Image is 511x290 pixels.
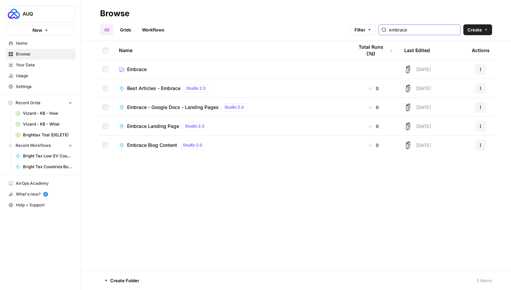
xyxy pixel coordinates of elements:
span: Your Data [16,62,72,68]
a: Workflows [138,24,168,35]
input: Search [389,26,458,33]
div: Browse [100,8,129,19]
a: AirOps Academy [5,178,75,189]
div: [DATE] [404,65,431,73]
a: Your Data [5,60,75,70]
div: 0 [354,104,393,111]
a: Embrace Landing PageStudio 2.0 [119,122,343,130]
a: Vizard - KB - How [13,108,75,119]
div: [DATE] [404,122,431,130]
span: Help + Support [16,202,72,208]
div: 0 [354,123,393,130]
div: 0 [354,85,393,92]
span: Studio 2.0 [185,123,204,129]
span: Vizard - KB - What [23,121,72,127]
span: Studio 2.0 [224,104,244,110]
div: What's new? [6,189,75,199]
img: AUQ Logo [8,8,20,20]
a: Best Articles - EmbraceStudio 2.0 [119,84,343,92]
span: AUQ [23,10,64,17]
button: Filter [350,24,376,35]
img: 28dbpmxwbe1lgts1kkshuof3rm4g [404,65,412,73]
a: Bright Tax Countries Bottom Tier [13,161,75,172]
button: Create [463,24,492,35]
div: Actions [472,41,490,60]
a: Brighttax Test (DELETE) [13,130,75,140]
div: [DATE] [404,103,431,111]
button: Workspace: AUQ [5,5,75,22]
a: Home [5,38,75,49]
img: 28dbpmxwbe1lgts1kkshuof3rm4g [404,141,412,149]
span: Embrace Landing Page [127,123,179,130]
span: Bright Tax Countries Bottom Tier [23,164,72,170]
button: What's new? 5 [5,189,75,200]
a: Embrace Blog ContentStudio 2.0 [119,141,343,149]
img: 28dbpmxwbe1lgts1kkshuof3rm4g [404,122,412,130]
button: Create Folder [100,275,143,286]
span: Create Folder [110,277,139,284]
div: [DATE] [404,84,431,92]
span: Filter [355,26,365,33]
button: Recent Grids [5,98,75,108]
span: Recent Workflows [16,142,51,149]
a: Usage [5,70,75,81]
span: AirOps Academy [16,180,72,186]
a: 5 [43,192,48,197]
span: Embrace - Google Docs - Landing Pages [127,104,219,111]
span: Bright Tax Low SV Countries [23,153,72,159]
img: 28dbpmxwbe1lgts1kkshuof3rm4g [404,103,412,111]
span: Recent Grids [16,100,40,106]
a: Embrace - Google Docs - Landing PagesStudio 2.0 [119,103,343,111]
div: Name [119,41,343,60]
a: Grids [116,24,135,35]
span: Vizard - KB - How [23,110,72,116]
span: New [32,27,42,34]
img: 28dbpmxwbe1lgts1kkshuof3rm4g [404,84,412,92]
a: Embrace [119,66,343,73]
div: 5 Items [477,277,492,284]
span: Usage [16,73,72,79]
div: Total Runs (7d) [354,41,393,60]
span: Browse [16,51,72,57]
div: 0 [354,142,393,149]
span: Studio 2.0 [186,85,206,91]
div: Last Edited [404,41,430,60]
button: Help + Support [5,200,75,210]
span: Settings [16,84,72,90]
span: Embrace Blog Content [127,142,177,149]
span: Studio 2.0 [183,142,202,148]
span: Best Articles - Embrace [127,85,180,92]
span: Embrace [127,66,147,73]
span: Home [16,40,72,46]
a: Settings [5,81,75,92]
a: Bright Tax Low SV Countries [13,151,75,161]
a: Browse [5,49,75,60]
button: Recent Workflows [5,140,75,151]
span: Brighttax Test (DELETE) [23,132,72,138]
a: All [100,24,113,35]
span: Create [467,26,482,33]
a: Vizard - KB - What [13,119,75,130]
div: [DATE] [404,141,431,149]
text: 5 [45,193,46,196]
button: New [5,25,75,35]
